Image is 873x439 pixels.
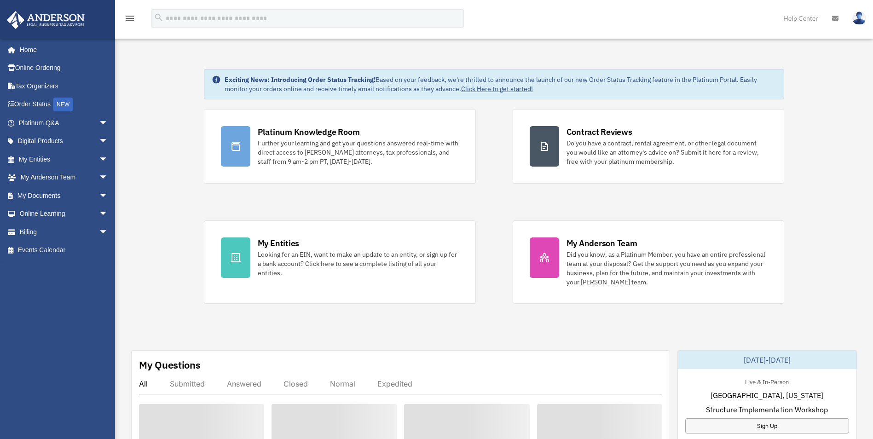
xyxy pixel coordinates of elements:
span: arrow_drop_down [99,150,117,169]
div: NEW [53,98,73,111]
span: arrow_drop_down [99,186,117,205]
span: arrow_drop_down [99,168,117,187]
a: My Anderson Teamarrow_drop_down [6,168,122,187]
span: arrow_drop_down [99,114,117,133]
a: Click Here to get started! [461,85,533,93]
a: Online Learningarrow_drop_down [6,205,122,223]
div: Normal [330,379,355,388]
div: Expedited [377,379,412,388]
span: Structure Implementation Workshop [706,404,828,415]
a: Digital Productsarrow_drop_down [6,132,122,150]
div: Platinum Knowledge Room [258,126,360,138]
div: Submitted [170,379,205,388]
div: All [139,379,148,388]
a: Contract Reviews Do you have a contract, rental agreement, or other legal document you would like... [513,109,785,184]
a: My Documentsarrow_drop_down [6,186,122,205]
a: Billingarrow_drop_down [6,223,122,241]
div: Closed [283,379,308,388]
a: My Anderson Team Did you know, as a Platinum Member, you have an entire professional team at your... [513,220,785,304]
div: My Entities [258,237,299,249]
a: menu [124,16,135,24]
span: [GEOGRAPHIC_DATA], [US_STATE] [711,390,823,401]
div: My Anderson Team [567,237,637,249]
div: Looking for an EIN, want to make an update to an entity, or sign up for a bank account? Click her... [258,250,459,277]
a: Tax Organizers [6,77,122,95]
img: User Pic [852,12,866,25]
a: Online Ordering [6,59,122,77]
span: arrow_drop_down [99,132,117,151]
a: My Entities Looking for an EIN, want to make an update to an entity, or sign up for a bank accoun... [204,220,476,304]
div: Based on your feedback, we're thrilled to announce the launch of our new Order Status Tracking fe... [225,75,777,93]
span: arrow_drop_down [99,205,117,224]
i: menu [124,13,135,24]
strong: Exciting News: Introducing Order Status Tracking! [225,75,376,84]
a: My Entitiesarrow_drop_down [6,150,122,168]
a: Events Calendar [6,241,122,260]
div: Further your learning and get your questions answered real-time with direct access to [PERSON_NAM... [258,139,459,166]
a: Platinum Knowledge Room Further your learning and get your questions answered real-time with dire... [204,109,476,184]
a: Order StatusNEW [6,95,122,114]
div: Contract Reviews [567,126,632,138]
div: Did you know, as a Platinum Member, you have an entire professional team at your disposal? Get th... [567,250,768,287]
a: Platinum Q&Aarrow_drop_down [6,114,122,132]
div: My Questions [139,358,201,372]
div: Answered [227,379,261,388]
div: Live & In-Person [738,376,796,386]
a: Home [6,40,117,59]
a: Sign Up [685,418,849,433]
i: search [154,12,164,23]
div: Do you have a contract, rental agreement, or other legal document you would like an attorney's ad... [567,139,768,166]
img: Anderson Advisors Platinum Portal [4,11,87,29]
div: [DATE]-[DATE] [678,351,856,369]
span: arrow_drop_down [99,223,117,242]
